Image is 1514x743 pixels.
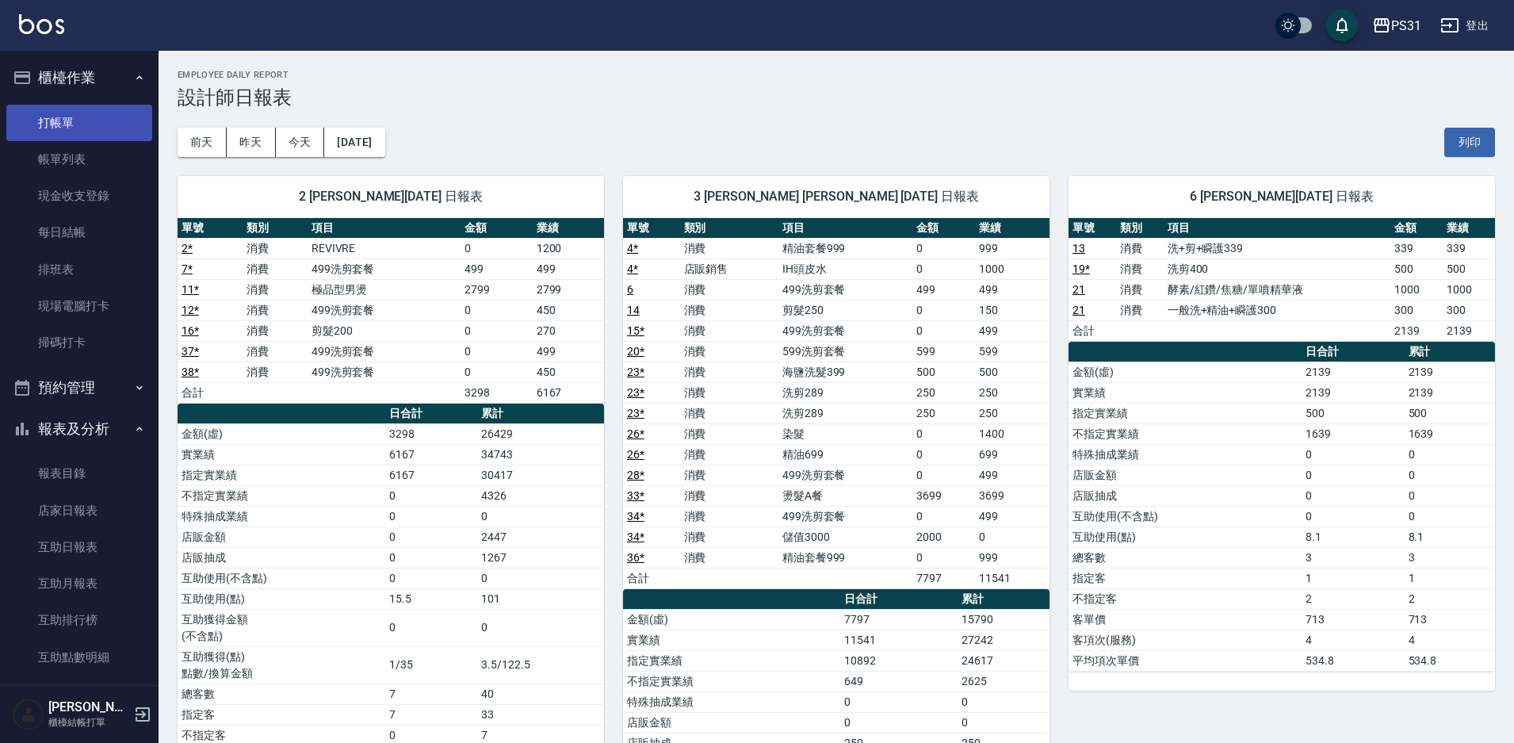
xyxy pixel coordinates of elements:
[840,650,958,671] td: 10892
[975,341,1049,362] td: 599
[385,684,477,704] td: 7
[680,341,778,362] td: 消費
[1302,382,1405,403] td: 2139
[385,547,477,568] td: 0
[975,444,1049,465] td: 699
[623,671,840,691] td: 不指定實業績
[1069,218,1495,342] table: a dense table
[1069,506,1302,527] td: 互助使用(不含點)
[6,408,152,450] button: 報表及分析
[178,506,385,527] td: 特殊抽成業績
[385,423,477,444] td: 3298
[1405,547,1495,568] td: 3
[324,128,384,157] button: [DATE]
[627,283,633,296] a: 6
[1405,382,1495,403] td: 2139
[6,602,152,638] a: 互助排行榜
[1443,300,1495,320] td: 300
[1443,259,1495,279] td: 500
[680,547,778,568] td: 消費
[178,218,604,404] table: a dense table
[533,238,604,259] td: 1200
[840,609,958,630] td: 7797
[48,699,129,715] h5: [PERSON_NAME]
[958,630,1049,650] td: 27242
[1405,609,1495,630] td: 713
[912,444,975,465] td: 0
[243,238,308,259] td: 消費
[1164,218,1390,239] th: 項目
[178,444,385,465] td: 實業績
[385,404,477,424] th: 日合計
[840,691,958,712] td: 0
[385,646,477,684] td: 1/35
[1302,362,1405,382] td: 2139
[1302,444,1405,465] td: 0
[6,565,152,602] a: 互助月報表
[1302,547,1405,568] td: 3
[178,588,385,609] td: 互助使用(點)
[778,527,912,547] td: 儲值3000
[6,492,152,529] a: 店家日報表
[461,259,532,279] td: 499
[178,646,385,684] td: 互助獲得(點) 點數/換算金額
[1069,588,1302,609] td: 不指定客
[477,485,604,506] td: 4326
[477,506,604,527] td: 0
[1302,403,1405,423] td: 500
[6,251,152,288] a: 排班表
[1069,382,1302,403] td: 實業績
[1390,259,1443,279] td: 500
[308,341,461,362] td: 499洗剪套餐
[1302,342,1405,362] th: 日合計
[680,403,778,423] td: 消費
[533,362,604,382] td: 450
[178,485,385,506] td: 不指定實業績
[680,465,778,485] td: 消費
[680,362,778,382] td: 消費
[1069,403,1302,423] td: 指定實業績
[1390,238,1443,259] td: 339
[461,341,532,362] td: 0
[975,485,1049,506] td: 3699
[243,279,308,300] td: 消費
[680,320,778,341] td: 消費
[627,304,640,316] a: 14
[975,423,1049,444] td: 1400
[48,715,129,730] p: 櫃檯結帳打單
[308,320,461,341] td: 剪髮200
[1069,547,1302,568] td: 總客數
[1405,423,1495,444] td: 1639
[477,404,604,424] th: 累計
[840,630,958,650] td: 11541
[975,547,1049,568] td: 999
[178,684,385,704] td: 總客數
[477,684,604,704] td: 40
[958,671,1049,691] td: 2625
[840,671,958,691] td: 649
[778,279,912,300] td: 499洗剪套餐
[958,589,1049,610] th: 累計
[912,218,975,239] th: 金額
[533,218,604,239] th: 業績
[6,639,152,676] a: 互助點數明細
[13,699,44,730] img: Person
[1405,465,1495,485] td: 0
[912,547,975,568] td: 0
[243,362,308,382] td: 消費
[680,423,778,444] td: 消費
[680,279,778,300] td: 消費
[1088,189,1476,205] span: 6 [PERSON_NAME][DATE] 日報表
[958,691,1049,712] td: 0
[178,465,385,485] td: 指定實業績
[533,300,604,320] td: 450
[1164,279,1390,300] td: 酵素/紅鑽/焦糖/單噴精華液
[912,320,975,341] td: 0
[840,589,958,610] th: 日合計
[6,324,152,361] a: 掃碼打卡
[680,444,778,465] td: 消費
[975,218,1049,239] th: 業績
[243,341,308,362] td: 消費
[975,300,1049,320] td: 150
[642,189,1030,205] span: 3 [PERSON_NAME] [PERSON_NAME] [DATE] 日報表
